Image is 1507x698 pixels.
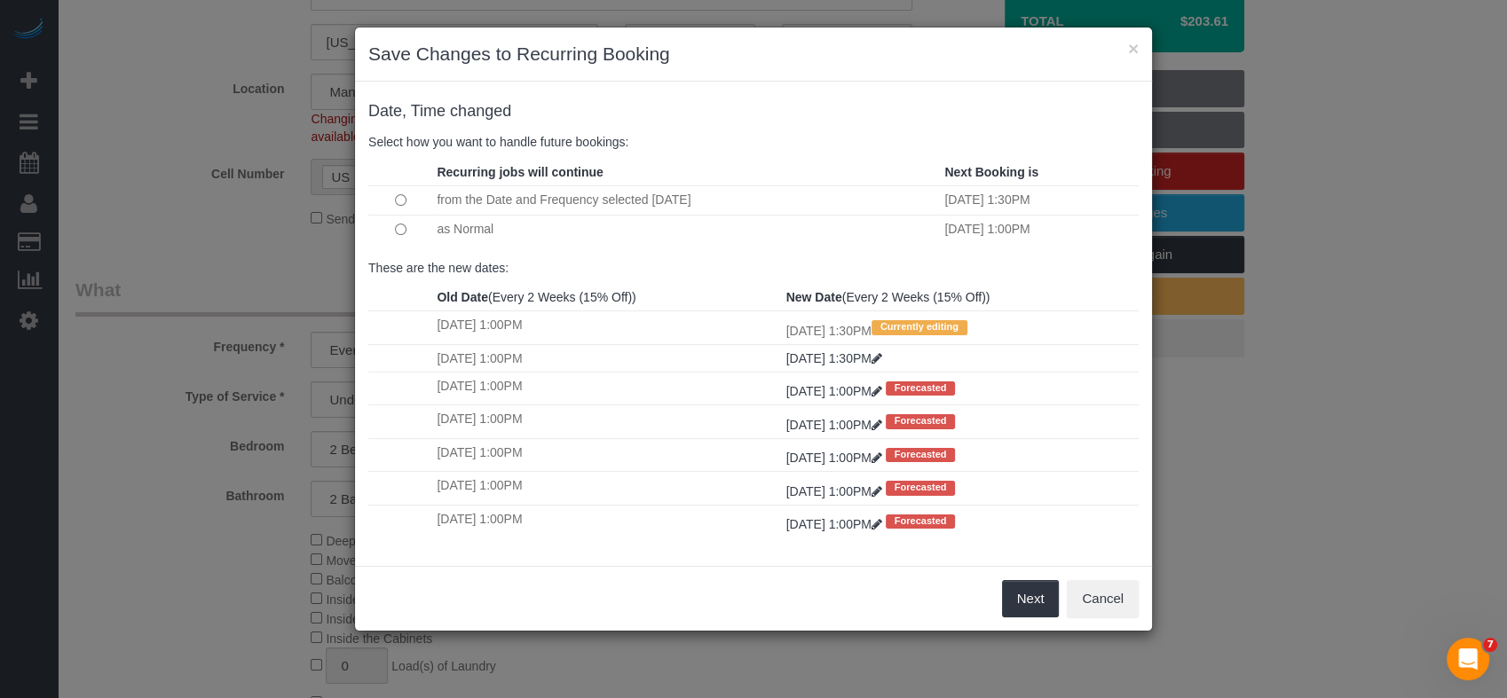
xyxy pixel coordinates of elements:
[872,320,967,334] span: Currently editing
[368,133,1139,151] p: Select how you want to handle future bookings:
[944,165,1038,179] strong: Next Booking is
[782,311,1139,344] td: [DATE] 1:30PM
[940,185,1139,215] td: [DATE] 1:30PM
[886,414,956,428] span: Forecasted
[1447,638,1489,680] iframe: Intercom live chat
[432,344,781,372] td: [DATE] 1:00PM
[786,418,886,432] a: [DATE] 1:00PM
[940,215,1139,244] td: [DATE] 1:00PM
[432,185,940,215] td: from the Date and Frequency selected [DATE]
[368,259,1139,277] p: These are the new dates:
[432,215,940,244] td: as Normal
[432,472,781,505] td: [DATE] 1:00PM
[432,311,781,344] td: [DATE] 1:00PM
[786,384,886,398] a: [DATE] 1:00PM
[432,405,781,438] td: [DATE] 1:00PM
[786,517,886,531] a: [DATE] 1:00PM
[368,41,1139,67] h3: Save Changes to Recurring Booking
[437,165,603,179] strong: Recurring jobs will continue
[886,448,956,462] span: Forecasted
[1128,39,1139,58] button: ×
[786,290,842,304] strong: New Date
[1002,580,1060,617] button: Next
[886,381,956,396] span: Forecasted
[432,505,781,537] td: [DATE] 1:00PM
[782,284,1139,311] th: (Every 2 Weeks (15% Off))
[432,372,781,404] td: [DATE] 1:00PM
[786,484,886,498] a: [DATE] 1:00PM
[432,438,781,471] td: [DATE] 1:00PM
[1483,638,1497,652] span: 7
[886,514,956,529] span: Forecasted
[1067,580,1139,617] button: Cancel
[432,284,781,311] th: (Every 2 Weeks (15% Off))
[368,102,446,120] span: Date, Time
[368,103,1139,121] h4: changed
[786,451,886,465] a: [DATE] 1:00PM
[886,481,956,495] span: Forecasted
[786,351,882,365] a: [DATE] 1:30PM
[437,290,488,304] strong: Old Date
